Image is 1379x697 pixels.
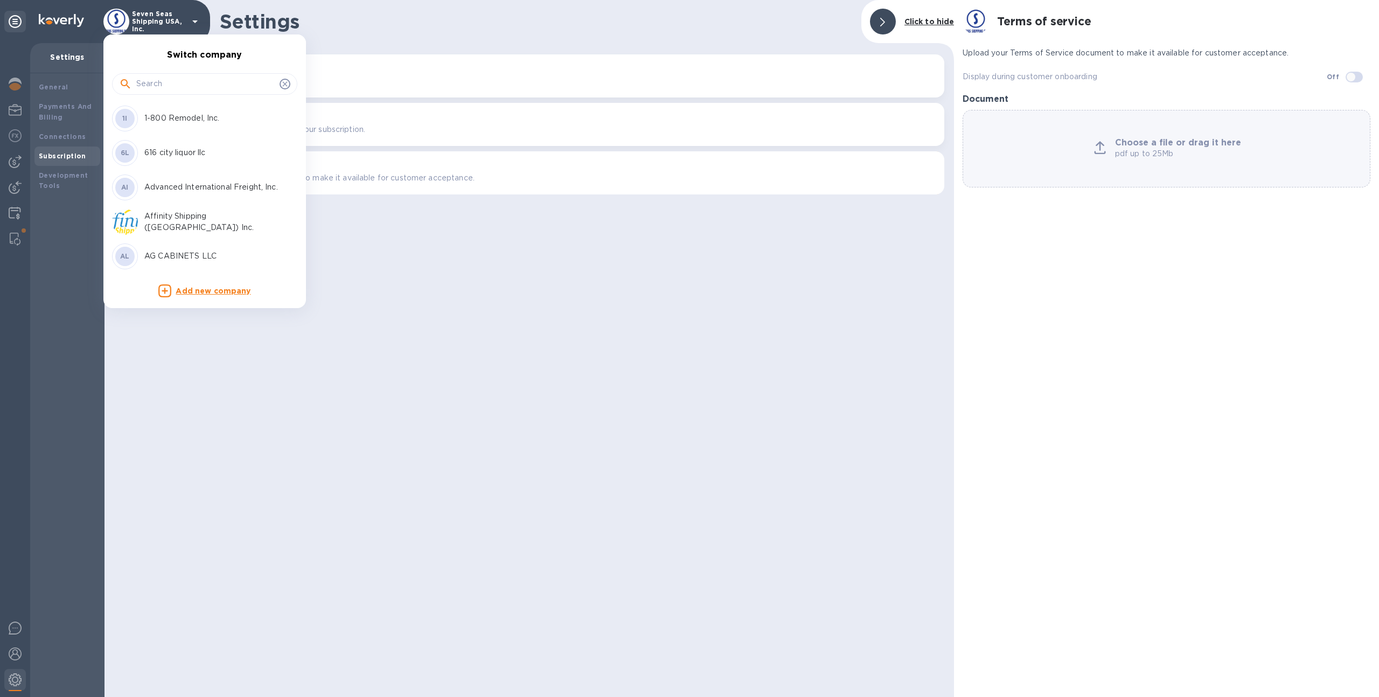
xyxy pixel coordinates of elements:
[122,114,128,122] b: 1I
[120,252,130,260] b: AL
[121,183,129,191] b: AI
[144,147,280,158] p: 616 city liquor llc
[144,182,280,193] p: Advanced International Freight, Inc.
[144,113,280,124] p: 1-800 Remodel, Inc.
[136,76,275,92] input: Search
[176,285,250,297] p: Add new company
[144,250,280,262] p: AG CABINETS LLC
[144,211,280,233] p: Affinity Shipping ([GEOGRAPHIC_DATA]) Inc.
[121,149,130,157] b: 6L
